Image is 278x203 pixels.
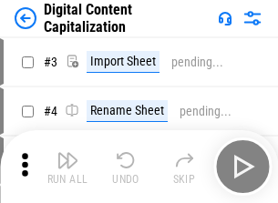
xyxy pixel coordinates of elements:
img: Support [218,11,232,25]
img: Settings menu [242,7,263,29]
div: pending... [171,56,223,69]
div: Rename Sheet [87,100,168,122]
div: Import Sheet [87,51,160,73]
span: # 3 [44,55,57,69]
div: pending... [180,105,232,118]
img: Back [15,7,36,29]
div: Digital Content Capitalization [44,1,211,36]
span: # 4 [44,104,57,118]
